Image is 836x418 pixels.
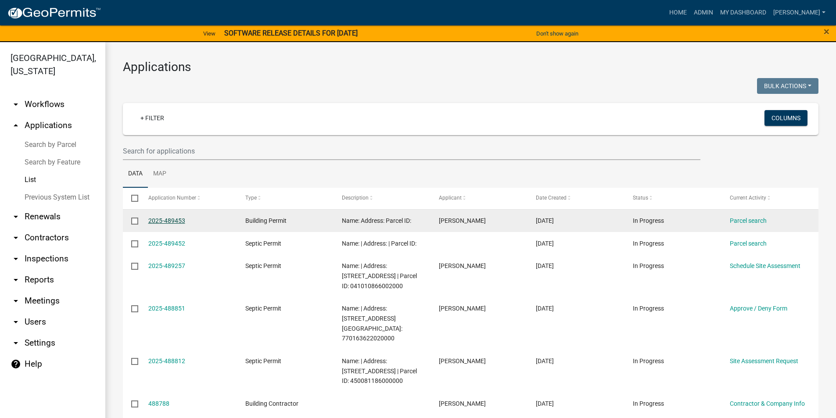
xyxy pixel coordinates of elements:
[533,26,582,41] button: Don't show again
[245,357,281,364] span: Septic Permit
[633,240,664,247] span: In Progress
[536,217,554,224] span: 10/07/2025
[730,217,767,224] a: Parcel search
[439,217,486,224] span: Caleb Roney
[624,188,721,209] datatable-header-cell: Status
[770,4,829,21] a: [PERSON_NAME]
[439,195,462,201] span: Applicant
[527,188,624,209] datatable-header-cell: Date Created
[633,217,664,224] span: In Progress
[536,195,567,201] span: Date Created
[148,217,185,224] a: 2025-489453
[200,26,219,41] a: View
[536,400,554,407] span: 10/06/2025
[245,400,298,407] span: Building Contractor
[536,240,554,247] span: 10/07/2025
[123,142,700,160] input: Search for applications
[245,217,287,224] span: Building Permit
[536,262,554,269] span: 10/07/2025
[342,357,417,385] span: Name: | Address: 1823 WINDWOOD TRL | Parcel ID: 450081186000000
[342,240,416,247] span: Name: | Address: | Parcel ID:
[439,305,486,312] span: Kyle Kuhns
[11,338,21,348] i: arrow_drop_down
[439,262,486,269] span: Travis Dietz
[342,305,402,342] span: Name: | Address: 3396 330TH ST | Parcel ID: 770163622020000
[148,305,185,312] a: 2025-488851
[148,240,185,247] a: 2025-489452
[342,195,369,201] span: Description
[439,357,486,364] span: Rick Rogers
[342,217,411,224] span: Name: Address: Parcel ID:
[123,160,148,188] a: Data
[148,262,185,269] a: 2025-489257
[11,211,21,222] i: arrow_drop_down
[123,60,818,75] h3: Applications
[633,400,664,407] span: In Progress
[11,232,21,243] i: arrow_drop_down
[245,262,281,269] span: Septic Permit
[342,262,417,289] span: Name: | Address: 2899 120TH ST | Parcel ID: 041010866002000
[730,305,787,312] a: Approve / Deny Form
[148,357,185,364] a: 2025-488812
[224,29,358,37] strong: SOFTWARE RELEASE DETAILS FOR [DATE]
[133,110,171,126] a: + Filter
[757,78,818,94] button: Bulk Actions
[633,195,648,201] span: Status
[666,4,690,21] a: Home
[140,188,237,209] datatable-header-cell: Application Number
[633,262,664,269] span: In Progress
[730,195,766,201] span: Current Activity
[717,4,770,21] a: My Dashboard
[764,110,807,126] button: Columns
[730,240,767,247] a: Parcel search
[730,400,805,407] a: Contractor & Company Info
[824,25,829,38] span: ×
[11,120,21,131] i: arrow_drop_up
[11,254,21,264] i: arrow_drop_down
[730,262,800,269] a: Schedule Site Assessment
[11,296,21,306] i: arrow_drop_down
[536,357,554,364] span: 10/06/2025
[148,195,196,201] span: Application Number
[245,195,257,201] span: Type
[633,357,664,364] span: In Progress
[11,359,21,369] i: help
[690,4,717,21] a: Admin
[824,26,829,37] button: Close
[245,240,281,247] span: Septic Permit
[245,305,281,312] span: Septic Permit
[123,188,140,209] datatable-header-cell: Select
[633,305,664,312] span: In Progress
[721,188,818,209] datatable-header-cell: Current Activity
[334,188,431,209] datatable-header-cell: Description
[11,317,21,327] i: arrow_drop_down
[11,275,21,285] i: arrow_drop_down
[237,188,334,209] datatable-header-cell: Type
[536,305,554,312] span: 10/06/2025
[11,99,21,110] i: arrow_drop_down
[148,400,169,407] a: 488788
[730,357,798,364] a: Site Assessment Request
[439,400,486,407] span: Caleb Roney
[148,160,172,188] a: Map
[431,188,527,209] datatable-header-cell: Applicant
